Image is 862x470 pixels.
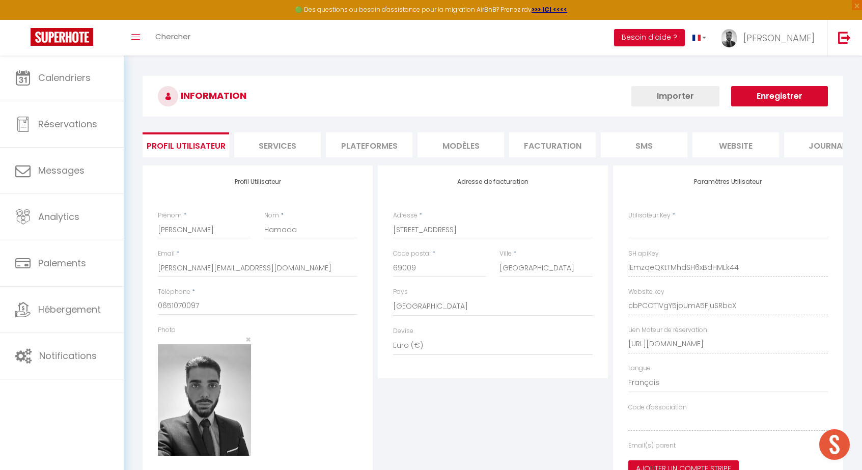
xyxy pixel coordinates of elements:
label: Photo [158,325,176,335]
button: Besoin d'aide ? [614,29,685,46]
span: Réservations [38,118,97,130]
span: Notifications [39,349,97,362]
a: ... [PERSON_NAME] [714,20,827,56]
h4: Adresse de facturation [393,178,593,185]
img: ... [721,29,737,47]
li: Facturation [509,132,596,157]
span: Hébergement [38,303,101,316]
button: Enregistrer [731,86,828,106]
span: Analytics [38,210,79,223]
label: Website key [628,287,664,297]
li: Plateformes [326,132,412,157]
label: Adresse [393,211,418,220]
span: × [245,333,251,346]
li: Services [234,132,321,157]
label: Code d'association [628,403,687,412]
div: Ouvrir le chat [819,429,850,460]
label: Email [158,249,175,259]
a: Chercher [148,20,198,56]
label: Devise [393,326,413,336]
label: Ville [499,249,512,259]
h3: INFORMATION [143,76,843,117]
h4: Profil Utilisateur [158,178,357,185]
span: Messages [38,164,85,177]
li: Profil Utilisateur [143,132,229,157]
label: Lien Moteur de réservation [628,325,707,335]
h4: Paramètres Utilisateur [628,178,828,185]
span: [PERSON_NAME] [743,32,815,44]
a: >>> ICI <<<< [532,5,567,14]
label: Téléphone [158,287,190,297]
span: Calendriers [38,71,91,84]
label: Pays [393,287,408,297]
label: Prénom [158,211,182,220]
label: SH apiKey [628,249,659,259]
img: 1707852886937.jpeg [158,344,251,456]
span: Paiements [38,257,86,269]
button: Close [245,335,251,344]
label: Email(s) parent [628,441,676,451]
label: Utilisateur Key [628,211,671,220]
img: logout [838,31,851,44]
label: Code postal [393,249,431,259]
button: Importer [631,86,719,106]
label: Nom [264,211,279,220]
li: SMS [601,132,687,157]
img: Super Booking [31,28,93,46]
li: MODÈLES [418,132,504,157]
li: website [692,132,779,157]
span: Chercher [155,31,190,42]
label: Langue [628,364,651,373]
